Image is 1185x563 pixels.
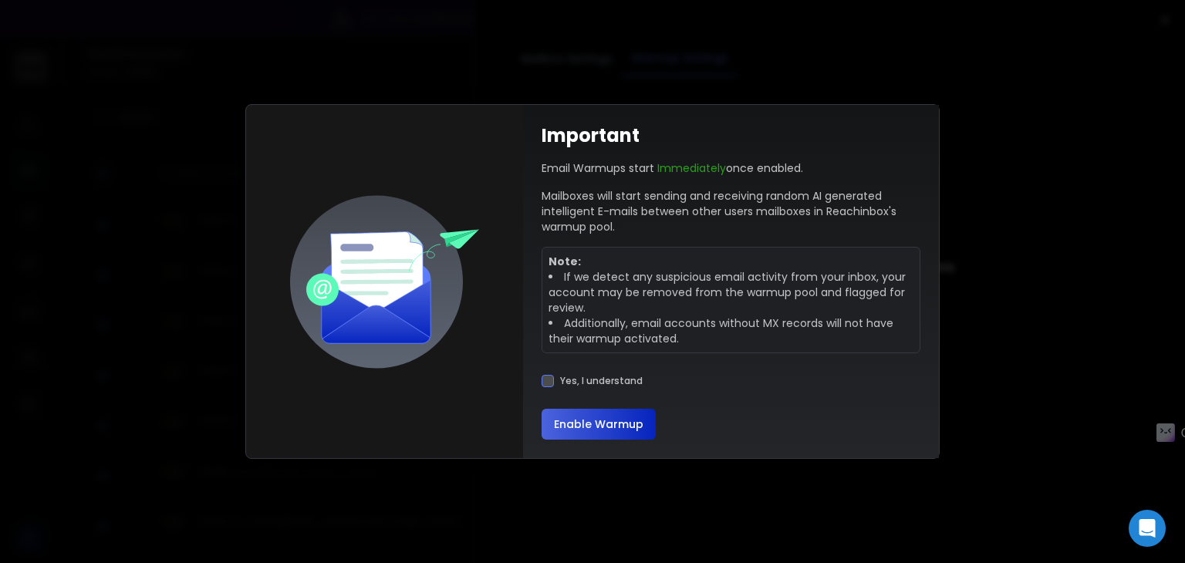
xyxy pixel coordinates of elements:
[560,375,643,387] label: Yes, I understand
[549,254,913,269] p: Note:
[542,409,656,440] button: Enable Warmup
[1129,510,1166,547] div: Open Intercom Messenger
[542,160,803,176] p: Email Warmups start once enabled.
[657,160,726,176] span: Immediately
[549,315,913,346] li: Additionally, email accounts without MX records will not have their warmup activated.
[542,123,640,148] h1: Important
[542,188,920,234] p: Mailboxes will start sending and receiving random AI generated intelligent E-mails between other ...
[549,269,913,315] li: If we detect any suspicious email activity from your inbox, your account may be removed from the ...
